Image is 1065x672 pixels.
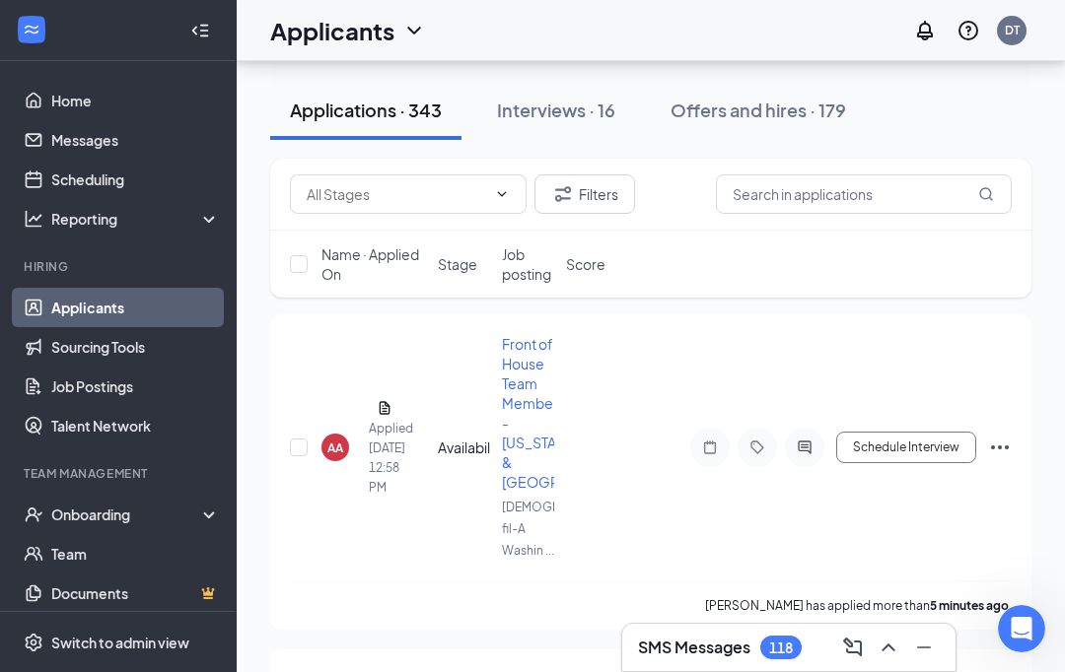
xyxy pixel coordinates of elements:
svg: Collapse [190,21,210,40]
div: Close [339,32,375,67]
div: Applied [DATE] 12:58 PM [369,419,385,498]
span: Home [76,540,120,554]
a: Messages [51,120,220,160]
svg: UserCheck [24,504,43,524]
span: Job posting [502,244,554,284]
span: Score [566,254,605,274]
button: Schedule Interview [836,432,976,463]
svg: Minimize [912,636,936,659]
svg: Settings [24,633,43,652]
h3: SMS Messages [638,637,750,658]
div: Reporting [51,209,221,229]
div: Switch to admin view [51,633,189,652]
button: Minimize [908,632,940,663]
img: Profile image for Erin [193,32,233,71]
span: Front of House Team Member - [US_STATE] & [GEOGRAPHIC_DATA] [502,335,646,491]
svg: ActiveChat [793,439,816,455]
button: Messages [197,491,394,570]
p: How can we help? [39,173,355,207]
a: DocumentsCrown [51,573,220,613]
img: logo [39,41,154,66]
span: Stage [438,254,477,274]
svg: Analysis [24,209,43,229]
div: 118 [769,639,793,656]
div: Send us a messageWe typically reply in under a minute [20,232,375,306]
svg: Ellipses [988,436,1012,459]
svg: Notifications [913,19,937,42]
a: Team [51,534,220,573]
a: Scheduling [51,160,220,199]
p: [PERSON_NAME] has applied more than . [705,597,1012,614]
button: ChevronUp [873,632,904,663]
div: Offers and hires · 179 [671,98,846,122]
a: Job Postings [51,367,220,406]
img: Profile image for James [231,32,270,71]
a: Sourcing Tools [51,327,220,367]
a: Home [51,81,220,120]
div: Interviews · 16 [497,98,615,122]
img: Profile image for Sarah [268,32,308,71]
span: [DEMOGRAPHIC_DATA]-fil-A Washin ... [502,500,642,558]
svg: Filter [551,182,575,206]
div: Onboarding [51,504,203,524]
svg: MagnifyingGlass [978,186,994,202]
svg: ChevronDown [494,186,510,202]
svg: ChevronDown [402,19,426,42]
p: Hi Devarion 👋 [39,140,355,173]
svg: Tag [745,439,769,455]
svg: Note [698,439,722,455]
span: Messages [262,540,330,554]
div: AA [327,439,343,456]
div: We typically reply in under a minute [40,269,329,290]
div: Hiring [24,258,216,275]
div: DT [1005,22,1020,38]
button: ComposeMessage [837,632,869,663]
span: Name · Applied On [321,244,426,284]
b: 5 minutes ago [930,598,1009,613]
svg: ChevronUp [877,636,900,659]
div: Send us a message [40,248,329,269]
svg: WorkstreamLogo [22,20,41,39]
input: All Stages [307,183,486,205]
svg: ComposeMessage [841,636,865,659]
iframe: Intercom live chat [998,605,1045,652]
svg: QuestionInfo [957,19,980,42]
button: Filter Filters [534,174,635,214]
a: Applicants [51,288,220,327]
div: Applications · 343 [290,98,442,122]
a: Talent Network [51,406,220,445]
div: Availability [438,437,490,457]
h1: Applicants [270,14,394,47]
input: Search in applications [716,174,1012,214]
svg: Document [377,400,392,416]
div: Team Management [24,465,216,482]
